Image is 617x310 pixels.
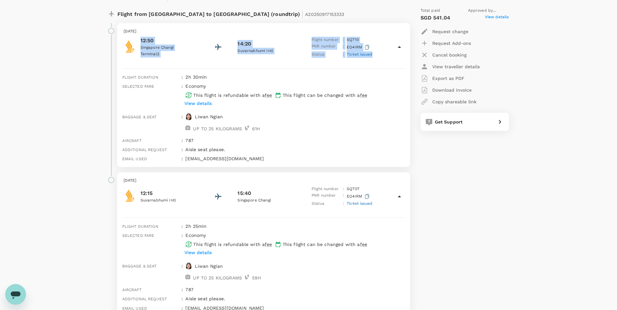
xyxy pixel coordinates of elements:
p: Flight from [GEOGRAPHIC_DATA] to [GEOGRAPHIC_DATA] (roundtrip) [117,7,344,19]
div: : [179,71,183,80]
img: seat-icon [245,275,249,279]
p: Singapore Changi [141,45,199,51]
iframe: Button to launch messaging window [5,284,26,305]
p: PNR number [312,43,340,51]
p: View details [184,100,212,107]
p: 12:15 [141,189,199,197]
p: : [343,43,344,51]
span: Selected fare [122,233,154,238]
p: Liwan Ngian [195,263,223,269]
span: Flight duration [122,224,158,229]
span: Total paid [421,7,440,14]
div: : [179,293,183,302]
p: Copy shareable link [432,98,476,105]
span: Flight duration [122,75,158,80]
div: Aisle seat please. [183,144,405,153]
p: Request change [432,28,468,35]
p: : [343,51,344,58]
p: : [343,192,344,200]
button: Export as PDF [421,72,464,84]
button: View traveller details [421,61,480,72]
p: EO4IRM [347,43,371,51]
p: 15:40 [237,189,251,197]
p: Liwan Ngian [195,113,223,120]
p: Flight number [312,37,340,43]
p: Request Add-ons [432,40,471,46]
p: : [343,186,344,192]
div: : [179,260,183,284]
div: : [179,153,183,162]
p: 14:20 [237,40,251,48]
p: PNR number [312,192,340,200]
img: avatar-6875fb3495c02.jpeg [185,263,192,269]
p: Flight number [312,186,340,192]
p: 61 H [252,125,260,132]
p: : [343,200,344,207]
span: fee [360,242,367,247]
p: Suvarnabhumi Intl [237,48,296,54]
p: : [343,37,344,43]
span: Approved by [468,7,509,14]
p: Cancel booking [432,52,467,58]
p: UP TO 25 KILOGRAMS [193,275,242,281]
div: : [179,135,183,144]
p: SGD 541.04 [421,14,450,22]
div: : [179,111,183,135]
span: View details [485,14,509,22]
p: Terminal 2 [141,51,199,58]
span: Selected fare [122,84,154,89]
button: View details [183,248,213,257]
p: View details [184,249,212,256]
div: Aisle seat please. [183,293,405,302]
button: Request change [421,26,468,37]
p: [DATE] [124,177,404,184]
p: This flight can be changed with a [283,92,367,98]
div: : [179,144,183,153]
div: : [179,220,183,229]
p: 59 H [252,275,261,281]
span: A20250917153333 [305,12,344,17]
p: This flight can be changed with a [283,241,367,248]
div: : [179,80,183,111]
button: Copy shareable link [421,96,476,108]
p: economy [185,232,206,239]
span: Additional request [122,148,167,152]
img: baggage-icon [185,125,190,130]
div: 787 [183,284,405,293]
p: This flight is refundable with a [193,241,272,248]
span: Ticket issued [347,52,372,57]
button: View details [183,98,213,108]
button: Download invoice [421,84,472,96]
p: economy [185,83,206,89]
p: 2h 30min [185,74,405,80]
span: Ticket issued [347,201,372,206]
span: Get Support [435,119,463,124]
img: Singapore Airlines [124,40,137,53]
p: Status [312,200,340,207]
span: Additional request [122,297,167,301]
p: Status [312,51,340,58]
p: SQ 707 [347,186,359,192]
p: Singapore Changi [237,197,296,204]
img: Singapore Airlines [124,189,137,202]
p: View traveller details [432,63,480,70]
div: 787 [183,135,405,144]
span: fee [265,242,272,247]
span: Email used [122,157,147,161]
p: Suvarnabhumi Intl [141,197,199,204]
span: Baggage & seat [122,115,157,119]
p: SQ 710 [347,37,359,43]
span: fee [360,93,367,98]
p: UP TO 25 KILOGRAMS [193,125,242,132]
img: avatar-6875fb3495c02.jpeg [185,113,192,120]
p: [EMAIL_ADDRESS][DOMAIN_NAME] [185,155,405,162]
p: This flight is refundable with a [193,92,272,98]
div: : [179,229,183,260]
span: fee [265,93,272,98]
p: 2h 25min [185,223,405,229]
p: [DATE] [124,28,404,35]
button: Request Add-ons [421,37,471,49]
div: : [179,284,183,293]
span: Aircraft [122,288,141,292]
p: 12:50 [141,37,199,45]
